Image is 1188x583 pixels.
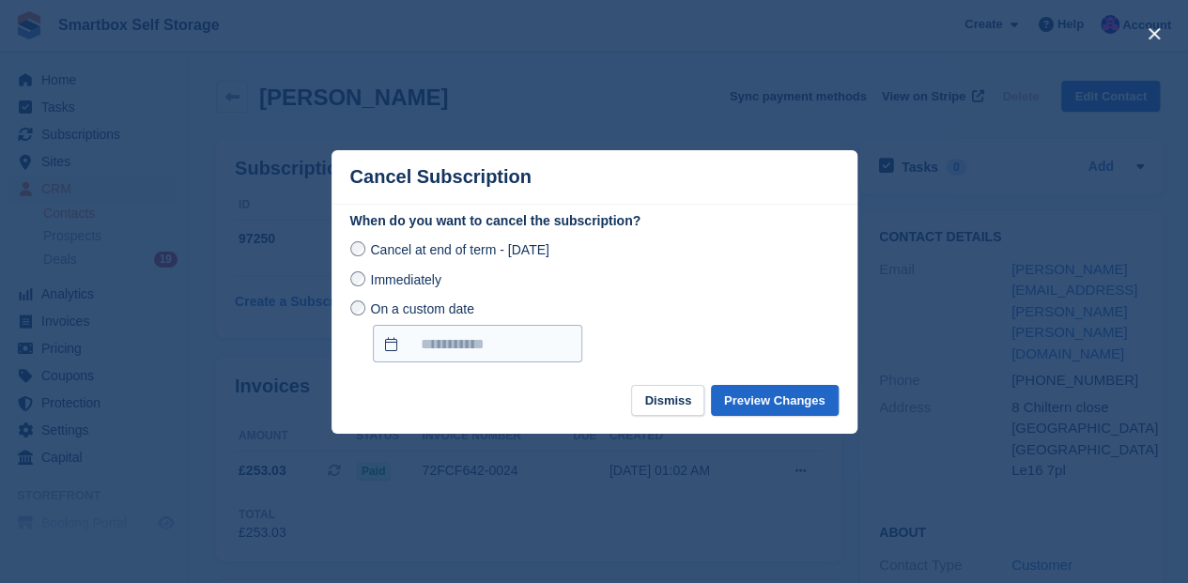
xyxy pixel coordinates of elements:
button: Preview Changes [711,385,839,416]
input: Cancel at end of term - [DATE] [350,241,365,256]
span: Immediately [370,272,440,287]
span: Cancel at end of term - [DATE] [370,242,548,257]
p: Cancel Subscription [350,166,532,188]
button: close [1139,19,1169,49]
label: When do you want to cancel the subscription? [350,211,839,231]
input: On a custom date [350,300,365,315]
input: Immediately [350,271,365,286]
button: Dismiss [631,385,704,416]
input: On a custom date [373,325,582,362]
span: On a custom date [370,301,474,316]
